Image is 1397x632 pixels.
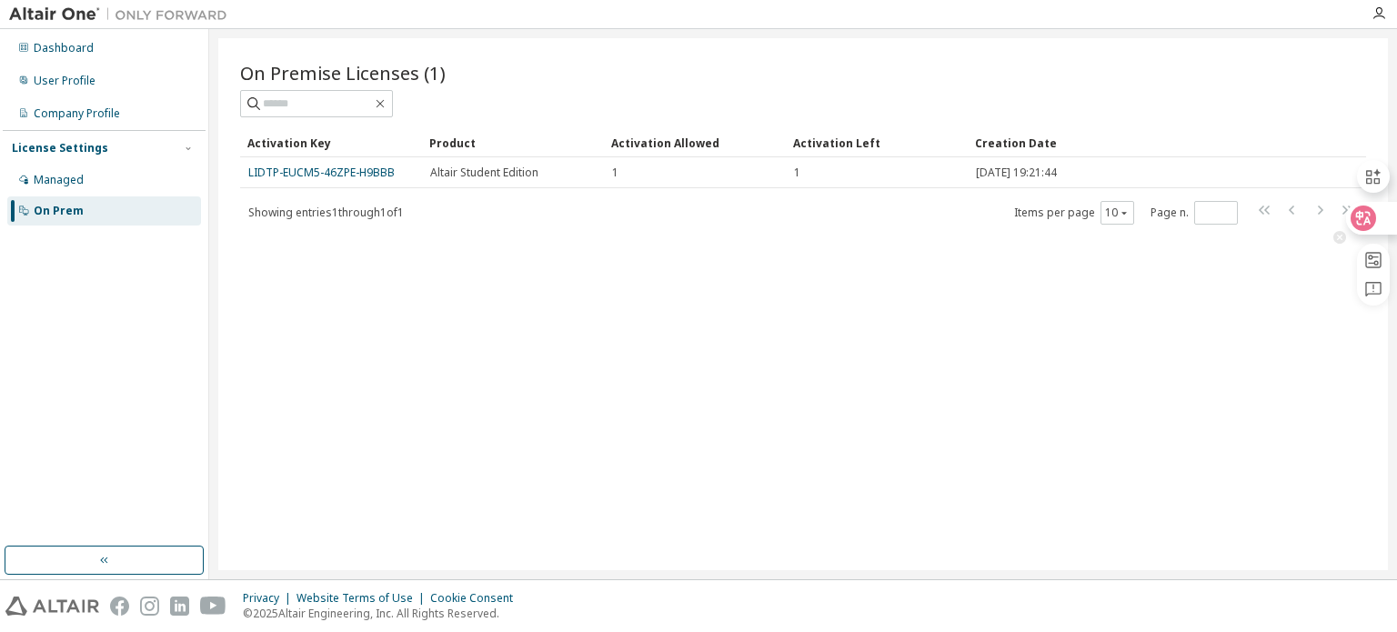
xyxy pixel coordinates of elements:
[140,597,159,616] img: instagram.svg
[793,128,960,157] div: Activation Left
[430,591,524,606] div: Cookie Consent
[243,606,524,621] p: © 2025 Altair Engineering, Inc. All Rights Reserved.
[247,128,415,157] div: Activation Key
[429,128,597,157] div: Product
[794,166,800,180] span: 1
[34,204,84,218] div: On Prem
[1151,201,1238,225] span: Page n.
[240,60,446,85] span: On Premise Licenses (1)
[611,128,779,157] div: Activation Allowed
[34,106,120,121] div: Company Profile
[248,205,404,220] span: Showing entries 1 through 1 of 1
[612,166,618,180] span: 1
[248,165,395,180] a: LIDTP-EUCM5-46ZPE-H9BBB
[200,597,226,616] img: youtube.svg
[34,41,94,55] div: Dashboard
[5,597,99,616] img: altair_logo.svg
[110,597,129,616] img: facebook.svg
[976,166,1057,180] span: [DATE] 19:21:44
[12,141,108,155] div: License Settings
[9,5,236,24] img: Altair One
[34,74,95,88] div: User Profile
[296,591,430,606] div: Website Terms of Use
[170,597,189,616] img: linkedin.svg
[1105,206,1130,220] button: 10
[430,166,538,180] span: Altair Student Edition
[1014,201,1134,225] span: Items per page
[975,128,1286,157] div: Creation Date
[34,173,84,187] div: Managed
[243,591,296,606] div: Privacy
